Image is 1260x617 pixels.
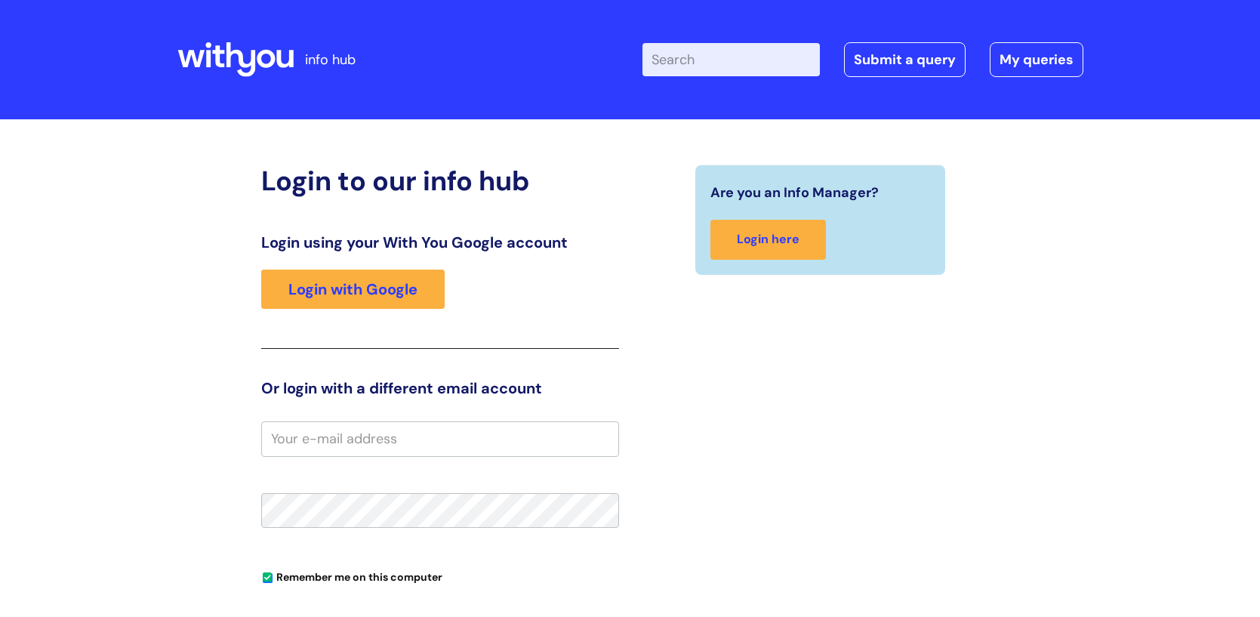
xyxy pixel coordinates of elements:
[261,564,619,588] div: You can uncheck this option if you're logging in from a shared device
[710,180,879,205] span: Are you an Info Manager?
[261,270,445,309] a: Login with Google
[261,379,619,397] h3: Or login with a different email account
[710,220,826,260] a: Login here
[844,42,966,77] a: Submit a query
[261,165,619,197] h2: Login to our info hub
[305,48,356,72] p: info hub
[263,573,273,583] input: Remember me on this computer
[990,42,1083,77] a: My queries
[261,233,619,251] h3: Login using your With You Google account
[261,421,619,456] input: Your e-mail address
[642,43,820,76] input: Search
[261,567,442,584] label: Remember me on this computer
